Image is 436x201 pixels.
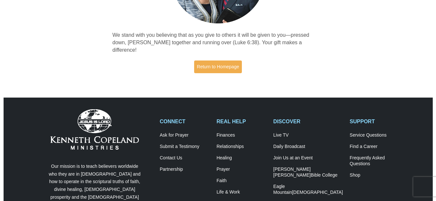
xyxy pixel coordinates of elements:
h2: SUPPORT [350,118,400,125]
a: Submit a Testimony [160,144,210,150]
a: Find a Career [350,144,400,150]
a: Relationships [217,144,267,150]
a: Faith [217,178,267,184]
h2: DISCOVER [273,118,343,125]
h2: CONNECT [160,118,210,125]
a: Shop [350,172,400,178]
p: We stand with you believing that as you give to others it will be given to you—pressed down, [PER... [112,32,324,54]
a: Healing [217,155,267,161]
a: Live TV [273,132,343,138]
a: Partnership [160,167,210,172]
img: Kenneth Copeland Ministries [50,109,139,150]
a: Join Us at an Event [273,155,343,161]
a: Life & Work [217,189,267,195]
a: [PERSON_NAME] [PERSON_NAME]Bible College [273,167,343,178]
a: Frequently AskedQuestions [350,155,400,167]
a: Eagle Mountain[DEMOGRAPHIC_DATA] [273,184,343,195]
h2: REAL HELP [217,118,267,125]
a: Contact Us [160,155,210,161]
span: [DEMOGRAPHIC_DATA] [292,190,343,195]
a: Return to Homepage [194,60,242,73]
a: Finances [217,132,267,138]
a: Service Questions [350,132,400,138]
a: Ask for Prayer [160,132,210,138]
span: Bible College [311,172,338,178]
a: Daily Broadcast [273,144,343,150]
a: Prayer [217,167,267,172]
